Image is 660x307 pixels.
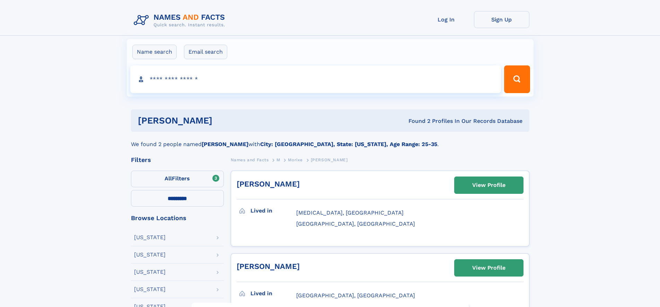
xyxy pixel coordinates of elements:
[131,215,224,221] div: Browse Locations
[130,65,501,93] input: search input
[202,141,248,147] b: [PERSON_NAME]
[288,155,303,164] a: Morixe
[296,292,415,299] span: [GEOGRAPHIC_DATA], [GEOGRAPHIC_DATA]
[250,205,296,217] h3: Lived in
[131,157,224,163] div: Filters
[260,141,437,147] b: City: [GEOGRAPHIC_DATA], State: [US_STATE], Age Range: 25-35
[134,269,166,275] div: [US_STATE]
[288,157,303,162] span: Morixe
[472,177,505,193] div: View Profile
[455,260,523,276] a: View Profile
[419,11,474,28] a: Log In
[132,45,177,59] label: Name search
[310,117,522,125] div: Found 2 Profiles In Our Records Database
[131,11,231,30] img: Logo Names and Facts
[504,65,530,93] button: Search Button
[455,177,523,193] a: View Profile
[472,260,505,276] div: View Profile
[237,262,300,271] a: [PERSON_NAME]
[250,288,296,299] h3: Lived in
[276,157,280,162] span: M
[131,132,529,148] div: We found 2 people named with .
[231,155,269,164] a: Names and Facts
[134,235,166,240] div: [US_STATE]
[165,175,172,182] span: All
[184,45,227,59] label: Email search
[276,155,280,164] a: M
[131,171,224,187] label: Filters
[237,180,300,188] a: [PERSON_NAME]
[134,287,166,292] div: [US_STATE]
[311,157,348,162] span: [PERSON_NAME]
[138,116,310,125] h1: [PERSON_NAME]
[296,209,404,216] span: [MEDICAL_DATA], [GEOGRAPHIC_DATA]
[296,220,415,227] span: [GEOGRAPHIC_DATA], [GEOGRAPHIC_DATA]
[134,252,166,258] div: [US_STATE]
[474,11,529,28] a: Sign Up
